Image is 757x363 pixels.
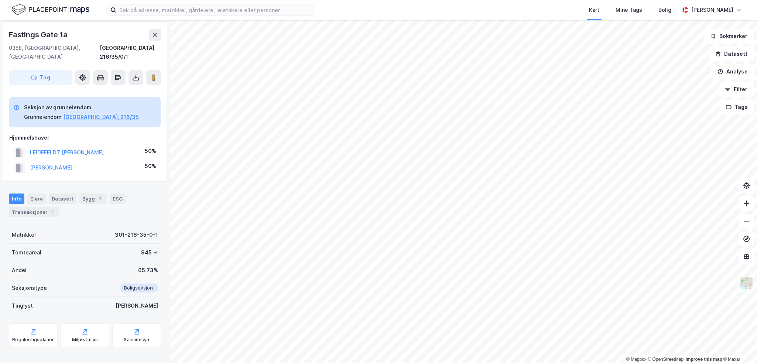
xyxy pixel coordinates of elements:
[96,195,104,202] div: 1
[704,29,754,44] button: Bokmerker
[12,266,27,275] div: Andel
[691,6,733,14] div: [PERSON_NAME]
[49,194,76,204] div: Datasett
[658,6,671,14] div: Bolig
[49,208,56,216] div: 1
[12,3,89,16] img: logo.f888ab2527a4732fd821a326f86c7f29.svg
[145,162,156,171] div: 50%
[720,328,757,363] iframe: Chat Widget
[709,47,754,61] button: Datasett
[12,230,36,239] div: Matrikkel
[12,248,41,257] div: Tomteareal
[124,337,150,343] div: Saksinnsyn
[79,194,107,204] div: Bygg
[9,70,72,85] button: Tag
[9,133,161,142] div: Hjemmelshaver
[12,337,54,343] div: Reguleringsplaner
[115,230,158,239] div: 301-216-35-0-1
[24,113,62,121] div: Grunneiendom
[110,194,126,204] div: ESG
[27,194,46,204] div: Eiere
[9,207,59,217] div: Transaksjoner
[116,301,158,310] div: [PERSON_NAME]
[589,6,599,14] div: Kart
[138,266,158,275] div: 65.73%
[740,276,754,290] img: Z
[116,4,314,16] input: Søk på adresse, matrikkel, gårdeiere, leietakere eller personer
[720,328,757,363] div: Kontrollprogram for chat
[719,82,754,97] button: Filter
[145,147,156,155] div: 50%
[24,103,139,112] div: Seksjon av grunneiendom
[141,248,158,257] div: 945 ㎡
[616,6,642,14] div: Mine Tags
[711,64,754,79] button: Analyse
[12,301,33,310] div: Tinglyst
[626,357,647,362] a: Mapbox
[686,357,722,362] a: Improve this map
[720,100,754,114] button: Tags
[72,337,98,343] div: Miljøstatus
[63,113,139,121] button: [GEOGRAPHIC_DATA], 216/35
[12,284,47,292] div: Seksjonstype
[9,194,24,204] div: Info
[9,29,69,41] div: Fastings Gate 1a
[648,357,684,362] a: OpenStreetMap
[100,44,161,61] div: [GEOGRAPHIC_DATA], 216/35/0/1
[9,44,100,61] div: 0358, [GEOGRAPHIC_DATA], [GEOGRAPHIC_DATA]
